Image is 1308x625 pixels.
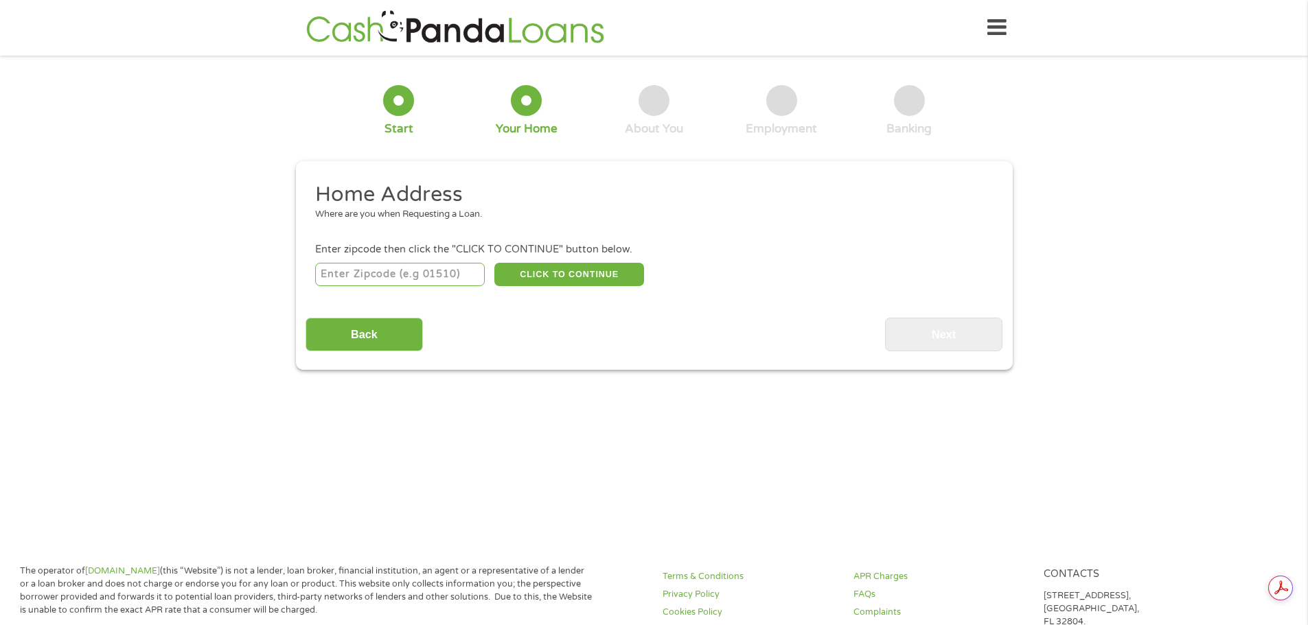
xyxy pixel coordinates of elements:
a: FAQs [853,588,1028,601]
a: Complaints [853,606,1028,619]
img: GetLoanNow Logo [302,8,608,47]
h2: Home Address [315,181,983,209]
div: Start [385,121,413,137]
input: Next [885,318,1002,351]
input: Back [306,318,423,351]
a: [DOMAIN_NAME] [85,565,160,576]
div: Your Home [496,121,558,137]
h4: Contacts [1044,568,1218,581]
div: Employment [746,121,817,137]
a: Terms & Conditions [663,570,837,583]
div: Enter zipcode then click the "CLICK TO CONTINUE" button below. [315,242,992,257]
a: Privacy Policy [663,588,837,601]
input: Enter Zipcode (e.g 01510) [315,263,485,286]
div: About You [625,121,683,137]
div: Where are you when Requesting a Loan. [315,208,983,222]
a: Cookies Policy [663,606,837,619]
p: The operator of (this “Website”) is not a lender, loan broker, financial institution, an agent or... [20,565,593,617]
button: CLICK TO CONTINUE [494,263,644,286]
div: Banking [886,121,932,137]
a: APR Charges [853,570,1028,583]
